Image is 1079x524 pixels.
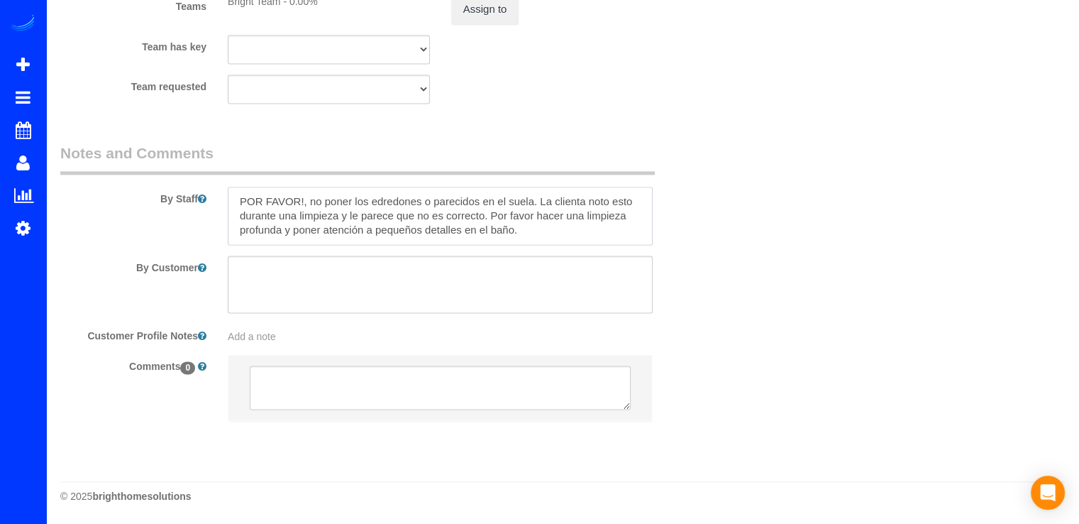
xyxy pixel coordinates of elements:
div: Open Intercom Messenger [1031,476,1065,510]
img: Automaid Logo [9,14,37,34]
label: By Customer [50,256,217,275]
label: Team requested [50,75,217,94]
label: Comments [50,354,217,373]
span: Add a note [228,331,276,342]
strong: brighthomesolutions [92,491,191,502]
legend: Notes and Comments [60,143,655,175]
label: By Staff [50,187,217,206]
span: 0 [180,361,195,374]
label: Team has key [50,35,217,54]
label: Customer Profile Notes [50,324,217,343]
div: © 2025 [60,489,1065,503]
